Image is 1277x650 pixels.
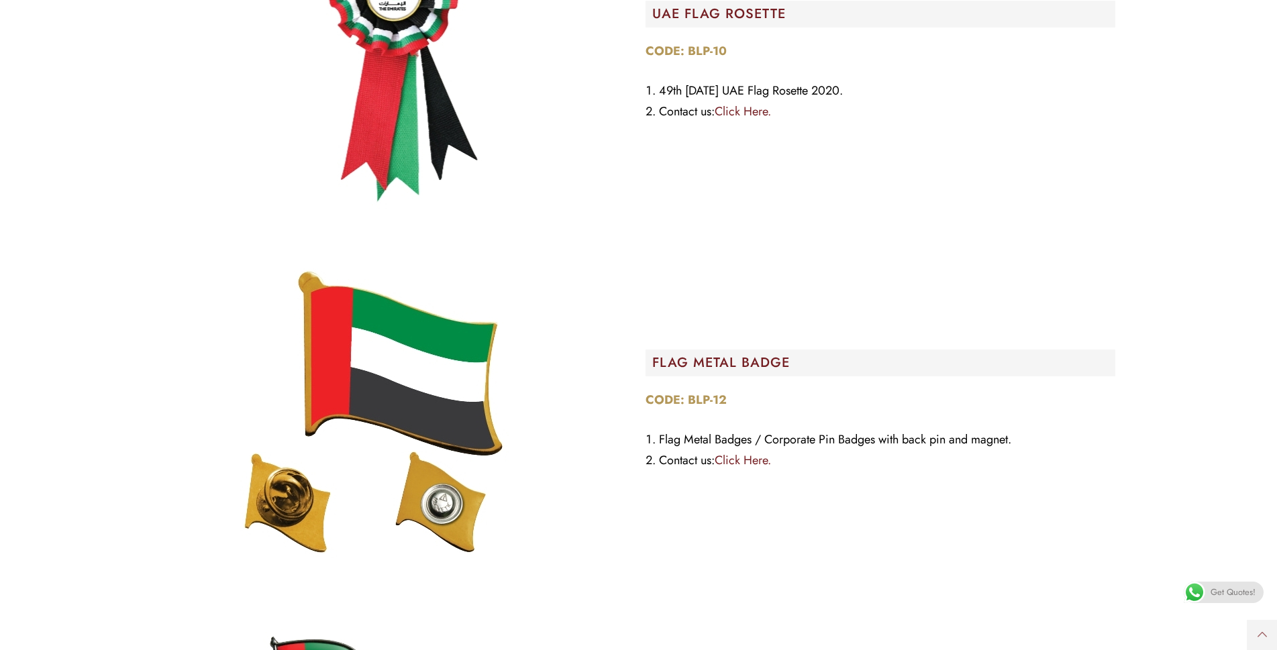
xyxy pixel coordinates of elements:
[652,7,1115,21] h2: UAE FLAG ROSETTE
[715,103,771,120] a: Click Here.
[646,101,1115,122] li: Contact us:
[1211,582,1256,603] span: Get Quotes!
[715,451,771,469] a: Click Here.
[652,356,1115,370] h2: FLAG METAL BADGE
[646,391,727,409] strong: CODE: BLP-12
[646,429,1115,450] li: Flag Metal Badges / Corporate Pin Badges with back pin and magnet.
[646,80,1115,101] li: 49th [DATE] UAE Flag Rosette 2020.
[646,42,727,60] strong: CODE: BLP-10
[646,450,1115,471] li: Contact us:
